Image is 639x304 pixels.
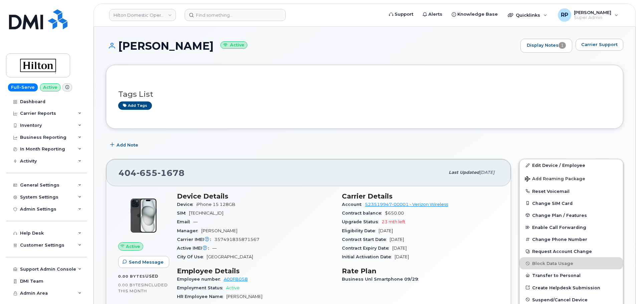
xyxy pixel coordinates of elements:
[342,237,390,242] span: Contract Start Date
[342,192,499,200] h3: Carrier Details
[519,257,623,269] button: Block Data Usage
[177,254,207,259] span: City Of Use
[532,297,588,302] span: Suspend/Cancel Device
[207,254,253,259] span: [GEOGRAPHIC_DATA]
[342,219,382,224] span: Upgrade Status
[137,168,158,178] span: 655
[519,221,623,233] button: Enable Call Forwarding
[479,170,494,175] span: [DATE]
[390,237,404,242] span: [DATE]
[118,101,152,110] a: Add tags
[196,202,235,207] span: iPhone 15 128GB
[220,41,247,49] small: Active
[124,196,164,236] img: iPhone_15_Black.png
[118,283,144,287] span: 0.00 Bytes
[342,228,379,233] span: Eligibility Date
[559,42,566,49] span: 1
[214,237,259,242] span: 357491835871567
[449,170,479,175] span: Last updated
[177,211,189,216] span: SIM
[145,274,159,279] span: used
[177,192,334,200] h3: Device Details
[224,277,248,282] a: A00FB058
[119,168,185,178] span: 404
[385,211,404,216] span: $650.00
[342,211,385,216] span: Contract balance
[392,246,407,251] span: [DATE]
[126,243,140,250] span: Active
[342,202,365,207] span: Account
[212,246,217,251] span: —
[177,277,224,282] span: Employee number
[576,39,623,51] button: Carrier Support
[519,269,623,281] button: Transfer to Personal
[342,246,392,251] span: Contract Expiry Date
[106,139,144,151] button: Add Note
[342,254,395,259] span: Initial Activation Date
[177,237,214,242] span: Carrier IMEI
[193,219,198,224] span: —
[158,168,185,178] span: 1678
[342,267,499,275] h3: Rate Plan
[519,233,623,245] button: Change Phone Number
[532,213,587,218] span: Change Plan / Features
[118,90,611,98] h3: Tags List
[519,159,623,171] a: Edit Device / Employee
[118,282,168,293] span: included this month
[382,219,405,224] span: 23 mth left
[532,225,586,230] span: Enable Call Forwarding
[520,39,572,53] a: Display Notes1
[189,211,223,216] span: [TECHNICAL_ID]
[365,202,448,207] a: 523519947-00001 - Verizon Wireless
[379,228,393,233] span: [DATE]
[519,245,623,257] button: Request Account Change
[177,267,334,275] h3: Employee Details
[525,176,585,183] span: Add Roaming Package
[226,285,240,290] span: Active
[519,185,623,197] button: Reset Voicemail
[177,246,212,251] span: Active IMEI
[519,282,623,294] a: Create Helpdesk Submission
[117,142,138,148] span: Add Note
[177,294,226,299] span: HR Employee Name
[118,274,145,279] span: 0.00 Bytes
[177,202,196,207] span: Device
[226,294,262,299] span: [PERSON_NAME]
[201,228,237,233] span: [PERSON_NAME]
[106,40,517,52] h1: [PERSON_NAME]
[519,197,623,209] button: Change SIM Card
[129,259,164,265] span: Send Message
[177,228,201,233] span: Manager
[610,275,634,299] iframe: Messenger Launcher
[581,41,618,48] span: Carrier Support
[342,277,422,282] span: Business Unl Smartphone 09/29
[177,219,193,224] span: Email
[519,209,623,221] button: Change Plan / Features
[177,285,226,290] span: Employment Status
[118,256,169,268] button: Send Message
[519,172,623,185] button: Add Roaming Package
[395,254,409,259] span: [DATE]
